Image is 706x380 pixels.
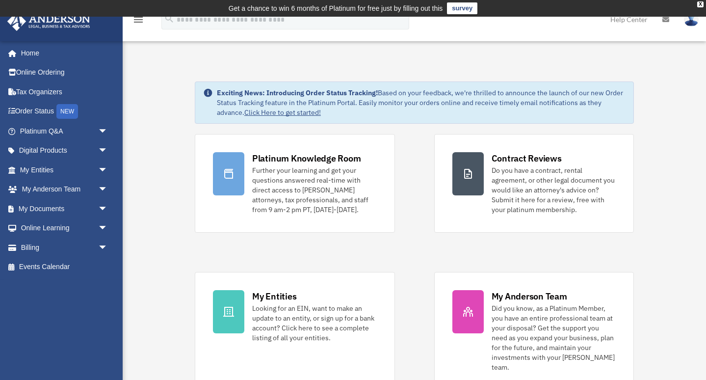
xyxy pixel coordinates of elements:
img: User Pic [684,12,699,27]
div: Based on your feedback, we're thrilled to announce the launch of our new Order Status Tracking fe... [217,88,626,117]
i: search [164,13,175,24]
span: arrow_drop_down [98,218,118,239]
div: Do you have a contract, rental agreement, or other legal document you would like an attorney's ad... [492,165,616,215]
span: arrow_drop_down [98,199,118,219]
a: Platinum Knowledge Room Further your learning and get your questions answered real-time with dire... [195,134,395,233]
a: Events Calendar [7,257,123,277]
div: Did you know, as a Platinum Member, you have an entire professional team at your disposal? Get th... [492,303,616,372]
a: Digital Productsarrow_drop_down [7,141,123,161]
a: My Entitiesarrow_drop_down [7,160,123,180]
div: close [697,1,704,7]
div: My Entities [252,290,296,302]
span: arrow_drop_down [98,141,118,161]
div: Contract Reviews [492,152,562,164]
div: My Anderson Team [492,290,567,302]
a: Platinum Q&Aarrow_drop_down [7,121,123,141]
a: menu [132,17,144,26]
a: Tax Organizers [7,82,123,102]
a: Home [7,43,118,63]
span: arrow_drop_down [98,238,118,258]
div: NEW [56,104,78,119]
a: survey [447,2,477,14]
a: Billingarrow_drop_down [7,238,123,257]
a: My Documentsarrow_drop_down [7,199,123,218]
span: arrow_drop_down [98,121,118,141]
span: arrow_drop_down [98,160,118,180]
div: Get a chance to win 6 months of Platinum for free just by filling out this [229,2,443,14]
a: Online Learningarrow_drop_down [7,218,123,238]
a: Click Here to get started! [244,108,321,117]
a: Contract Reviews Do you have a contract, rental agreement, or other legal document you would like... [434,134,634,233]
div: Further your learning and get your questions answered real-time with direct access to [PERSON_NAM... [252,165,377,215]
i: menu [132,14,144,26]
a: My Anderson Teamarrow_drop_down [7,180,123,199]
img: Anderson Advisors Platinum Portal [4,12,93,31]
div: Looking for an EIN, want to make an update to an entity, or sign up for a bank account? Click her... [252,303,377,343]
span: arrow_drop_down [98,180,118,200]
div: Platinum Knowledge Room [252,152,361,164]
strong: Exciting News: Introducing Order Status Tracking! [217,88,378,97]
a: Order StatusNEW [7,102,123,122]
a: Online Ordering [7,63,123,82]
